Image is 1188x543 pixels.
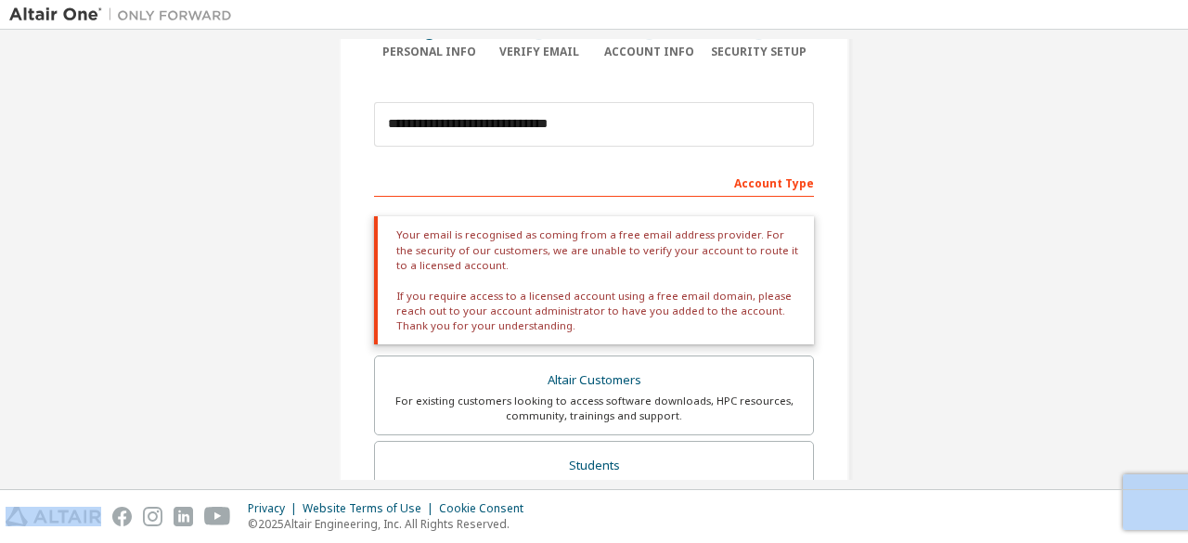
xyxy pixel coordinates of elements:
[374,45,484,59] div: Personal Info
[248,501,303,516] div: Privacy
[248,516,535,532] p: © 2025 Altair Engineering, Inc. All Rights Reserved.
[174,507,193,526] img: linkedin.svg
[386,453,802,479] div: Students
[594,45,704,59] div: Account Info
[9,6,241,24] img: Altair One
[143,507,162,526] img: instagram.svg
[204,507,231,526] img: youtube.svg
[484,45,595,59] div: Verify Email
[6,507,101,526] img: altair_logo.svg
[303,501,439,516] div: Website Terms of Use
[374,167,814,197] div: Account Type
[386,479,802,509] div: For currently enrolled students looking to access the free Altair Student Edition bundle and all ...
[386,368,802,394] div: Altair Customers
[112,507,132,526] img: facebook.svg
[439,501,535,516] div: Cookie Consent
[374,216,814,344] div: Your email is recognised as coming from a free email address provider. For the security of our cu...
[386,394,802,423] div: For existing customers looking to access software downloads, HPC resources, community, trainings ...
[704,45,815,59] div: Security Setup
